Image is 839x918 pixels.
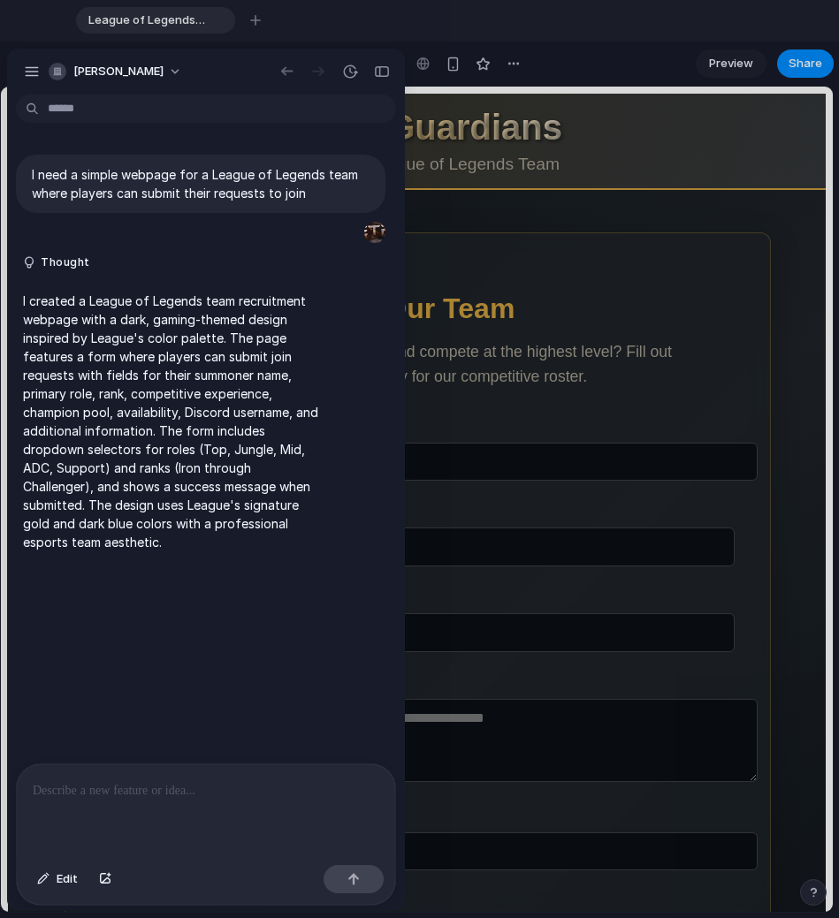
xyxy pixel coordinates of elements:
[23,292,318,551] p: I created a League of Legends team recruitment webpage with a dark, gaming-themed design inspired...
[42,57,191,86] button: [PERSON_NAME]
[73,63,164,80] span: [PERSON_NAME]
[28,865,87,893] button: Edit
[57,870,78,888] span: Edit
[32,165,370,202] p: I need a simple webpage for a League of Legends team where players can submit their requests to join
